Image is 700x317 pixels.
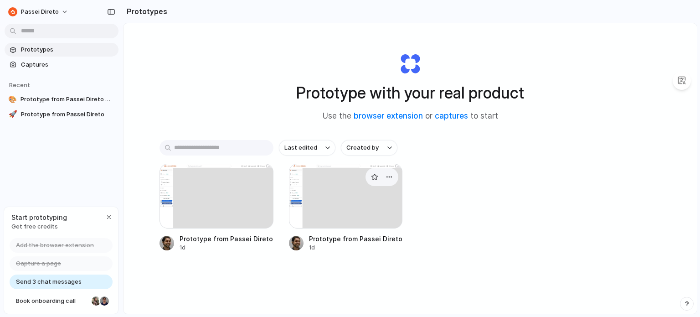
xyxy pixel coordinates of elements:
[279,140,335,156] button: Last edited
[16,259,61,268] span: Capture a page
[21,7,59,16] span: Passei Direto
[16,241,94,250] span: Add the browser extension
[284,143,317,152] span: Last edited
[5,5,73,19] button: Passei Direto
[16,296,88,306] span: Book onboarding call
[21,110,115,119] span: Prototype from Passei Direto
[5,58,118,72] a: Captures
[91,296,102,307] div: Nicole Kubica
[5,108,118,121] a: 🚀Prototype from Passei Direto
[5,43,118,57] a: Prototypes
[11,222,67,231] span: Get free credits
[21,95,115,104] span: Prototype from Passei Direto Main
[5,93,118,106] a: 🎨Prototype from Passei Direto Main
[296,81,524,105] h1: Prototype with your real product
[123,6,167,17] h2: Prototypes
[11,213,67,222] span: Start prototyping
[21,45,115,54] span: Prototypes
[346,143,379,152] span: Created by
[8,95,17,104] div: 🎨
[435,111,468,120] a: captures
[99,296,110,307] div: Christian Iacullo
[309,234,402,244] div: Prototype from Passei Direto
[354,111,423,120] a: browser extension
[323,110,498,122] span: Use the or to start
[180,234,273,244] div: Prototype from Passei Direto Main
[160,164,273,252] a: Prototype from Passei Direto MainPrototype from Passei Direto Main1d
[289,164,403,252] a: Prototype from Passei DiretoPrototype from Passei Direto1d
[8,110,17,119] div: 🚀
[341,140,397,156] button: Created by
[309,244,402,252] div: 1d
[9,81,30,88] span: Recent
[10,294,113,308] a: Book onboarding call
[21,60,115,69] span: Captures
[16,277,82,286] span: Send 3 chat messages
[180,244,273,252] div: 1d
